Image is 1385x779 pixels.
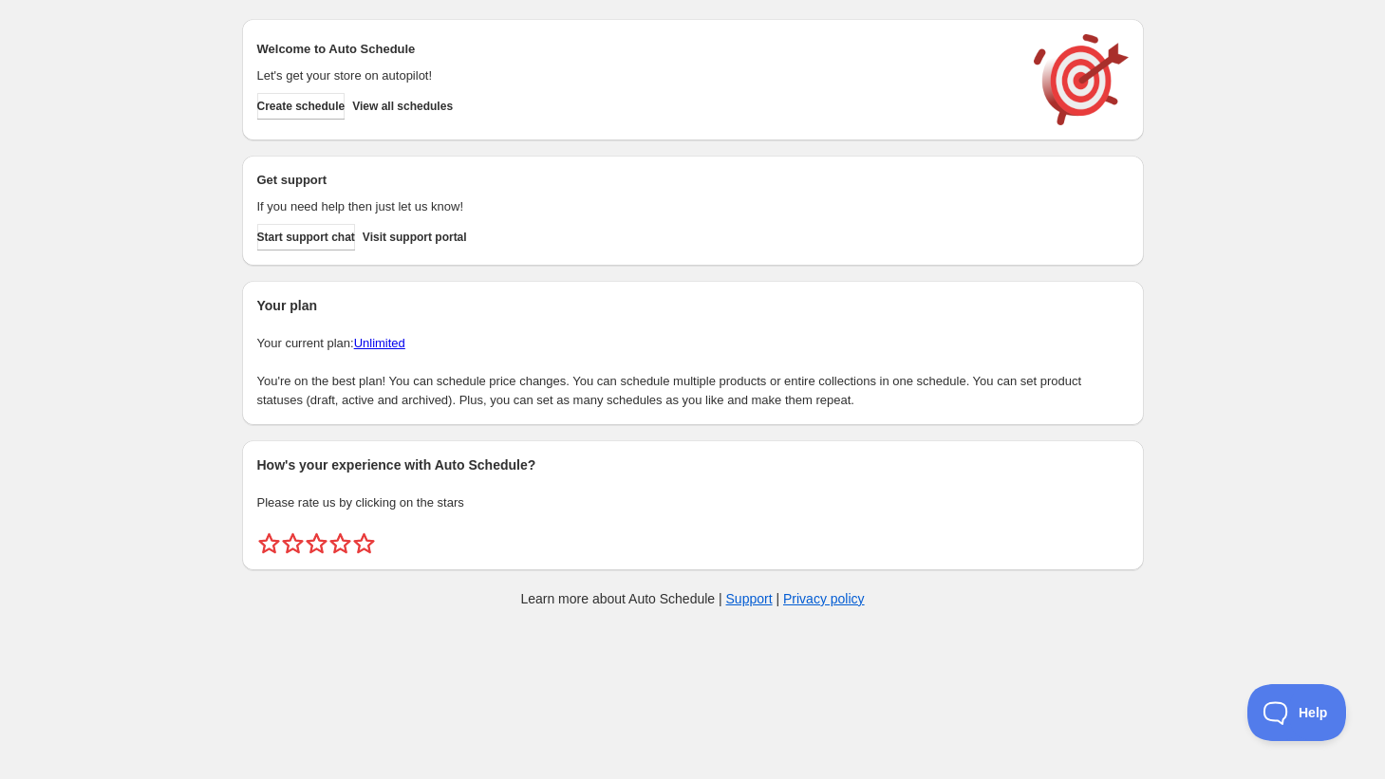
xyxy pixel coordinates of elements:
iframe: Toggle Customer Support [1247,684,1347,741]
a: Support [726,591,773,606]
a: Unlimited [354,336,405,350]
p: Learn more about Auto Schedule | | [520,589,864,608]
button: View all schedules [352,93,453,120]
h2: Get support [257,171,1015,190]
a: Visit support portal [363,224,467,250]
h2: Welcome to Auto Schedule [257,40,1015,59]
a: Start support chat [257,224,355,250]
span: Start support chat [257,230,355,245]
span: Create schedule [257,99,346,114]
h2: Your plan [257,296,1129,315]
span: Visit support portal [363,230,467,245]
p: You're on the best plan! You can schedule price changes. You can schedule multiple products or en... [257,372,1129,410]
p: If you need help then just let us know! [257,197,1015,216]
a: Privacy policy [783,591,865,606]
p: Your current plan: [257,334,1129,353]
span: View all schedules [352,99,453,114]
button: Create schedule [257,93,346,120]
p: Please rate us by clicking on the stars [257,493,1129,512]
p: Let's get your store on autopilot! [257,66,1015,85]
h2: How's your experience with Auto Schedule? [257,455,1129,474]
